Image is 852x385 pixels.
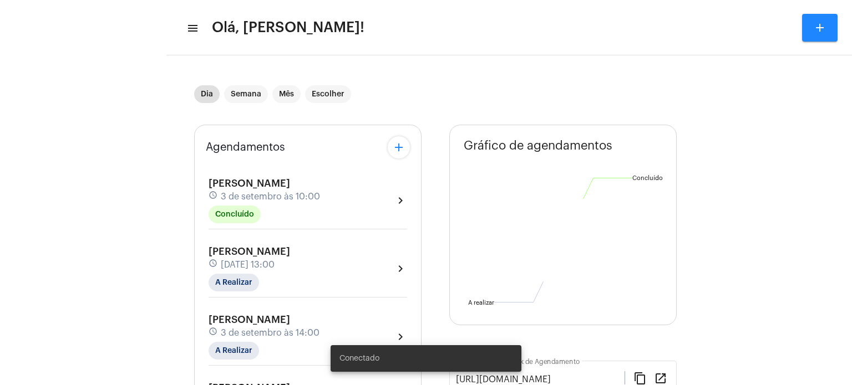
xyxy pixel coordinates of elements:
[209,315,290,325] span: [PERSON_NAME]
[394,262,407,275] mat-icon: chevron_right
[209,259,219,271] mat-icon: schedule
[209,247,290,256] span: [PERSON_NAME]
[221,328,319,338] span: 3 de setembro às 14:00
[394,330,407,343] mat-icon: chevron_right
[209,342,259,360] mat-chip: A Realizar
[305,85,351,103] mat-chip: Escolher
[206,141,285,153] span: Agendamentos
[209,327,219,339] mat-icon: schedule
[394,194,407,207] mat-icon: chevron_right
[468,300,494,306] text: A realizar
[456,374,625,384] input: Link
[212,19,364,37] span: Olá, [PERSON_NAME]!
[632,175,663,181] text: Concluído
[224,85,268,103] mat-chip: Semana
[209,206,261,223] mat-chip: Concluído
[272,85,301,103] mat-chip: Mês
[221,192,320,202] span: 3 de setembro às 10:00
[209,178,290,188] span: [PERSON_NAME]
[813,21,826,34] mat-icon: add
[186,22,197,35] mat-icon: sidenav icon
[209,274,259,291] mat-chip: A Realizar
[464,139,612,152] span: Gráfico de agendamentos
[194,85,220,103] mat-chip: Dia
[339,353,379,364] span: Conectado
[209,191,219,203] mat-icon: schedule
[654,371,667,384] mat-icon: open_in_new
[221,260,275,270] span: [DATE] 13:00
[633,371,647,384] mat-icon: content_copy
[392,141,405,154] mat-icon: add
